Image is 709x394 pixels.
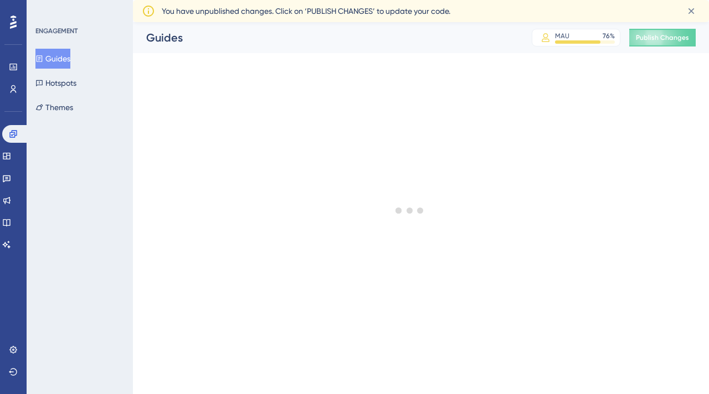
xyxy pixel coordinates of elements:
button: Hotspots [35,73,76,93]
div: 76 % [603,32,615,40]
span: You have unpublished changes. Click on ‘PUBLISH CHANGES’ to update your code. [162,4,450,18]
button: Guides [35,49,70,69]
div: ENGAGEMENT [35,27,78,35]
button: Publish Changes [629,29,696,46]
div: Guides [146,30,504,45]
button: Themes [35,97,73,117]
div: MAU [555,32,569,40]
span: Publish Changes [636,33,689,42]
